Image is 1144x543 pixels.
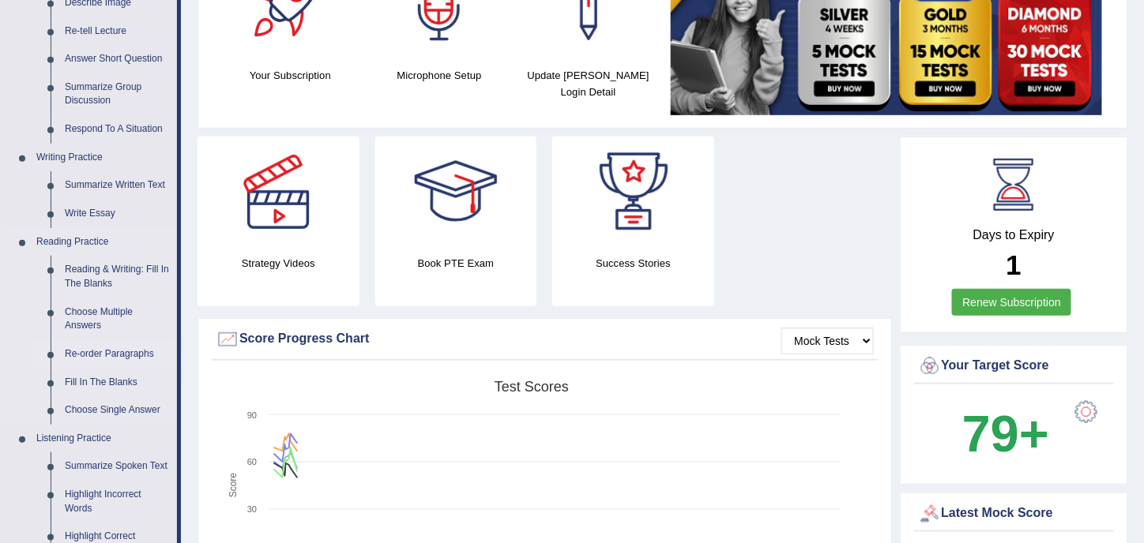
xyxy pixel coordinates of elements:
[58,73,177,115] a: Summarize Group Discussion
[58,340,177,369] a: Re-order Paragraphs
[918,502,1111,526] div: Latest Mock Score
[58,17,177,46] a: Re-tell Lecture
[962,405,1049,462] b: 79+
[552,255,714,271] h4: Success Stories
[58,396,177,425] a: Choose Single Answer
[247,504,257,514] text: 30
[918,228,1111,242] h4: Days to Expiry
[375,255,537,271] h4: Book PTE Exam
[952,289,1071,316] a: Renew Subscription
[495,379,569,395] tspan: Test scores
[58,369,177,397] a: Fill In The Blanks
[58,200,177,228] a: Write Essay
[198,255,359,271] h4: Strategy Videos
[58,481,177,522] a: Highlight Incorrect Words
[58,115,177,144] a: Respond To A Situation
[29,425,177,453] a: Listening Practice
[228,473,239,498] tspan: Score
[58,45,177,73] a: Answer Short Question
[247,457,257,466] text: 60
[29,228,177,257] a: Reading Practice
[521,67,655,100] h4: Update [PERSON_NAME] Login Detail
[58,171,177,200] a: Summarize Written Text
[224,67,357,84] h4: Your Subscription
[29,144,177,172] a: Writing Practice
[247,410,257,420] text: 90
[58,452,177,481] a: Summarize Spoken Text
[216,328,874,351] div: Score Progress Chart
[58,256,177,298] a: Reading & Writing: Fill In The Blanks
[918,354,1111,378] div: Your Target Score
[1007,249,1022,280] b: 1
[58,298,177,340] a: Choose Multiple Answers
[373,67,506,84] h4: Microphone Setup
